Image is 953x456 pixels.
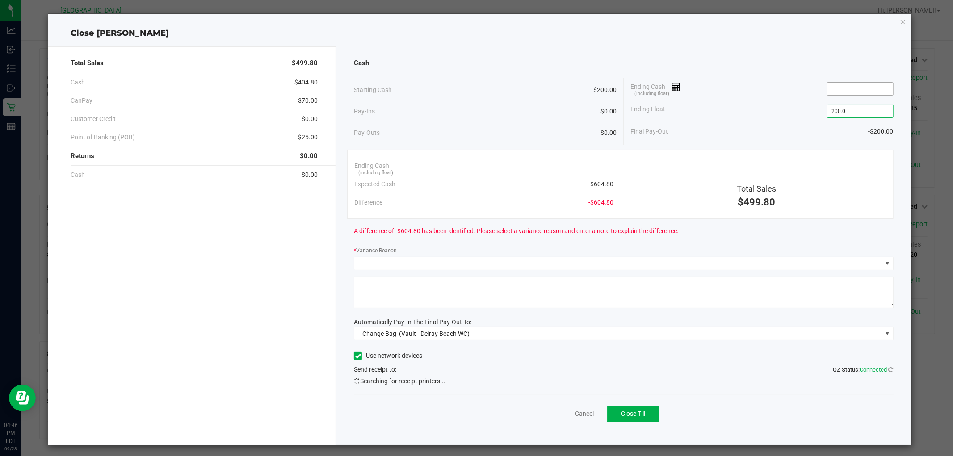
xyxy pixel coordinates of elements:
[354,377,445,386] span: Searching for receipt printers...
[354,366,396,373] span: Send receipt to:
[354,247,397,255] label: Variance Reason
[600,128,617,138] span: $0.00
[860,366,887,373] span: Connected
[593,85,617,95] span: $200.00
[71,58,104,68] span: Total Sales
[588,198,613,207] span: -$604.80
[590,180,613,189] span: $604.80
[354,58,369,68] span: Cash
[71,146,318,166] div: Returns
[292,58,318,68] span: $499.80
[600,107,617,116] span: $0.00
[294,78,318,87] span: $404.80
[354,318,471,326] span: Automatically Pay-In The Final Pay-Out To:
[359,169,394,177] span: (including float)
[354,107,375,116] span: Pay-Ins
[869,127,894,136] span: -$200.00
[634,90,669,98] span: (including float)
[9,385,36,411] iframe: Resource center
[621,410,645,417] span: Close Till
[737,184,776,193] span: Total Sales
[298,96,318,105] span: $70.00
[300,151,318,161] span: $0.00
[302,170,318,180] span: $0.00
[354,198,382,207] span: Difference
[354,226,678,236] span: A difference of -$604.80 has been identified. Please select a variance reason and enter a note to...
[71,96,92,105] span: CanPay
[71,78,85,87] span: Cash
[354,128,380,138] span: Pay-Outs
[399,330,470,337] span: (Vault - Delray Beach WC)
[298,133,318,142] span: $25.00
[48,27,911,39] div: Close [PERSON_NAME]
[354,180,395,189] span: Expected Cash
[833,366,894,373] span: QZ Status:
[738,197,775,208] span: $499.80
[575,409,594,418] a: Cancel
[630,105,665,118] span: Ending Float
[630,127,668,136] span: Final Pay-Out
[630,82,680,96] span: Ending Cash
[71,170,85,180] span: Cash
[302,114,318,124] span: $0.00
[362,330,396,337] span: Change Bag
[71,114,116,124] span: Customer Credit
[354,351,422,360] label: Use network devices
[607,406,659,422] button: Close Till
[354,161,389,171] span: Ending Cash
[354,85,392,95] span: Starting Cash
[71,133,135,142] span: Point of Banking (POB)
